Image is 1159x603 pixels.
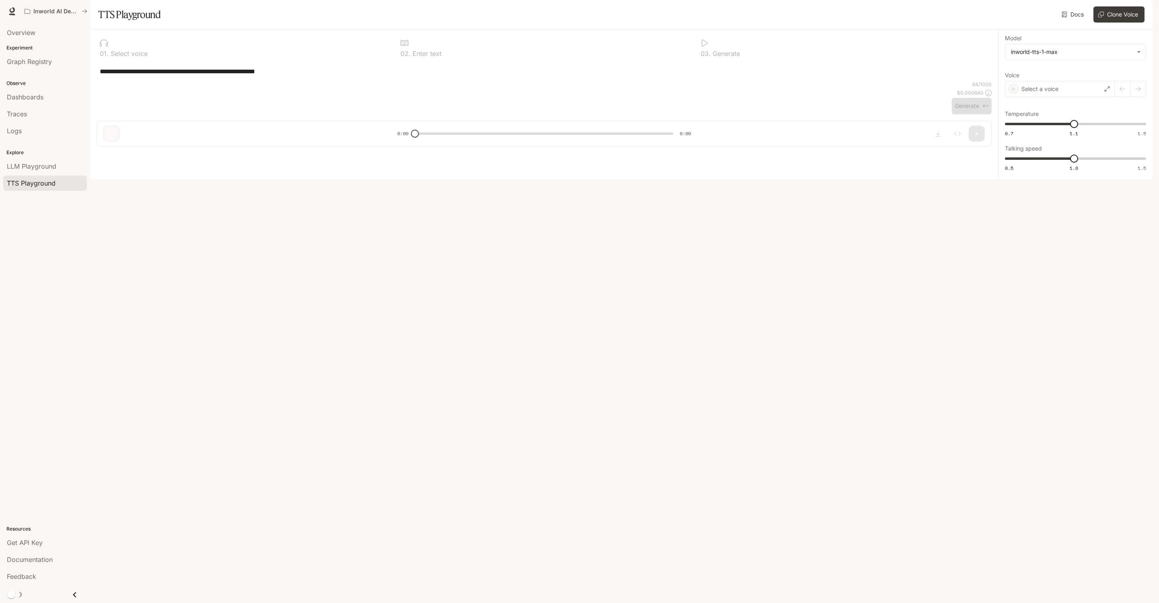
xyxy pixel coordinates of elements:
[109,50,148,57] p: Select voice
[400,50,410,57] p: 0 2 .
[711,50,740,57] p: Generate
[1005,35,1021,41] p: Model
[100,50,109,57] p: 0 1 .
[21,3,91,19] button: All workspaces
[701,50,711,57] p: 0 3 .
[972,81,992,88] p: 64 / 1000
[1005,165,1013,171] span: 0.5
[33,8,78,15] p: Inworld AI Demos
[1021,85,1058,93] p: Select a voice
[1138,130,1146,137] span: 1.5
[1138,165,1146,171] span: 1.5
[1070,165,1078,171] span: 1.0
[1093,6,1145,23] button: Clone Voice
[98,6,161,23] h1: TTS Playground
[410,50,441,57] p: Enter text
[957,89,984,96] p: $ 0.000640
[1005,111,1039,117] p: Temperature
[1011,48,1133,56] div: inworld-tts-1-max
[1060,6,1087,23] a: Docs
[1005,72,1019,78] p: Voice
[1005,146,1042,151] p: Talking speed
[1070,130,1078,137] span: 1.1
[1005,44,1146,60] div: inworld-tts-1-max
[1005,130,1013,137] span: 0.7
